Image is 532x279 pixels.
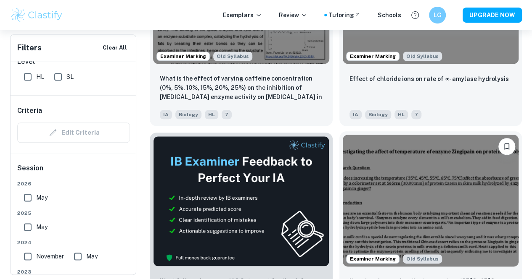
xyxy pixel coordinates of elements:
span: Biology [175,110,201,119]
h6: Level [17,57,130,67]
span: Examiner Marking [157,52,209,60]
span: Old Syllabus [403,52,442,61]
span: Examiner Marking [347,52,399,60]
img: Thumbnail [153,136,329,266]
h6: Session [17,163,130,180]
button: Help and Feedback [408,8,422,22]
span: November [36,252,64,261]
span: Old Syllabus [403,254,442,263]
a: Tutoring [328,10,361,20]
span: 2023 [17,268,130,276]
span: 2025 [17,209,130,217]
span: May [36,222,48,232]
button: UPGRADE NOW [463,8,522,23]
h6: LG [433,10,442,20]
div: Starting from the May 2025 session, the Biology IA requirements have changed. It's OK to refer to... [403,254,442,263]
span: 2024 [17,239,130,246]
div: Criteria filters are unavailable when searching by topic [17,123,130,143]
p: What is the effect of varying caffeine concentration (0%, 5%, 10%, 15%, 20%, 25%) on the inhibiti... [160,74,323,102]
p: Exemplars [223,10,262,20]
div: Starting from the May 2025 session, the Biology IA requirements have changed. It's OK to refer to... [403,52,442,61]
h6: Criteria [17,106,42,116]
span: HL [36,72,44,81]
p: Review [279,10,307,20]
button: LG [429,7,446,23]
img: Biology IA example thumbnail: How does increasing the temperature (35° [343,135,519,266]
span: May [36,193,48,202]
a: Schools [378,10,401,20]
span: Old Syllabus [213,52,252,61]
div: Starting from the May 2025 session, the Biology IA requirements have changed. It's OK to refer to... [213,52,252,61]
span: 2026 [17,180,130,188]
h6: Filters [17,42,42,54]
span: HL [205,110,218,119]
span: May [86,252,98,261]
span: HL [394,110,408,119]
span: Biology [365,110,391,119]
span: 7 [222,110,232,119]
span: 7 [411,110,421,119]
span: IA [349,110,362,119]
button: Clear All [101,42,129,54]
button: Bookmark [498,138,515,155]
span: IA [160,110,172,119]
img: Clastify logo [10,7,64,23]
span: SL [66,72,74,81]
p: Effect of chloride ions on rate of ∝- amylase hydrolysis [349,74,509,83]
span: Examiner Marking [347,255,399,263]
